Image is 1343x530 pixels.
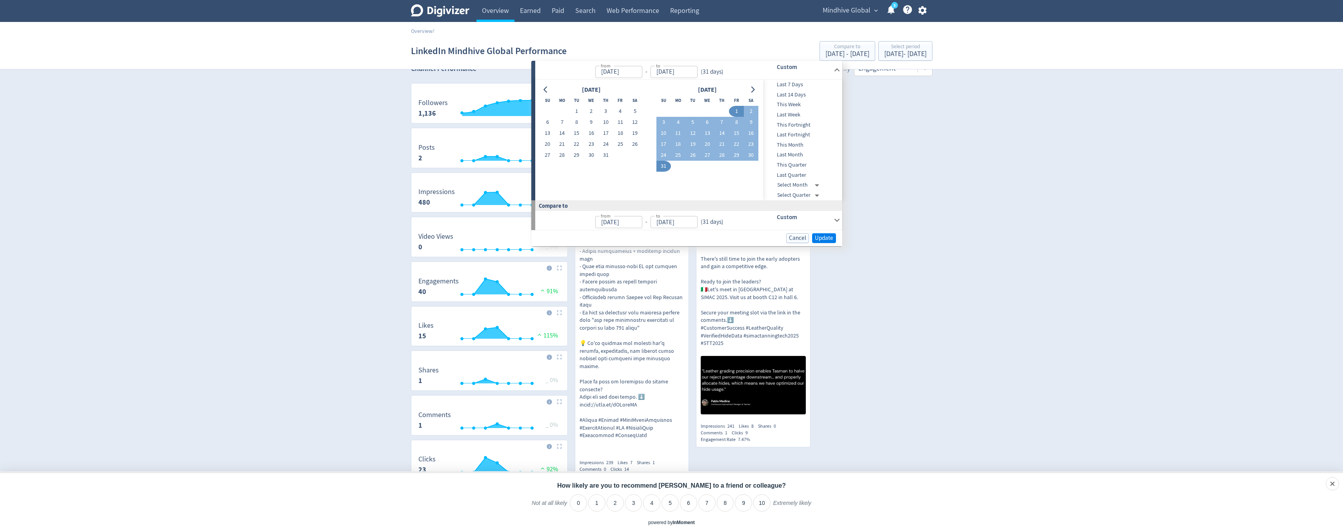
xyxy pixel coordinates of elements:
li: 9 [735,494,752,512]
li: 5 [662,494,679,512]
span: Update [815,235,833,241]
div: Shares [758,423,780,430]
th: Sunday [656,95,671,106]
label: Not at all likely [532,499,567,513]
th: Saturday [744,95,758,106]
th: Sunday [540,95,555,106]
button: 10 [656,128,671,139]
button: 22 [729,139,743,150]
div: Comments [701,430,732,436]
a: Overview [411,27,433,34]
div: This Month [763,140,841,150]
button: 29 [569,150,584,161]
button: 29 [729,150,743,161]
button: 8 [569,117,584,128]
li: 0 [570,494,587,512]
img: positive-performance.svg [539,465,547,471]
span: Last 7 Days [763,80,841,89]
button: 17 [598,128,613,139]
button: 12 [628,117,642,128]
button: 16 [744,128,758,139]
span: 115% [536,332,558,339]
strong: 1 [418,376,422,385]
div: Last 14 Days [763,90,841,100]
div: Likes [618,459,637,466]
button: 30 [744,150,758,161]
li: 1 [588,494,605,512]
strong: 2 [418,153,422,163]
span: This Month [763,141,841,149]
button: 10 [598,117,613,128]
th: Friday [729,95,743,106]
span: 239 [606,459,613,466]
button: 9 [744,117,758,128]
button: 24 [656,150,671,161]
img: Placeholder [557,444,562,449]
svg: Shares 1 [414,367,564,387]
h6: Custom [777,62,831,72]
button: 18 [613,128,627,139]
div: Last 7 Days [763,80,841,90]
button: 9 [584,117,598,128]
img: Placeholder [557,354,562,359]
th: Wednesday [700,95,714,106]
img: https://media.cf.digivizer.com/images/linkedin-136246465-urn:li:share:7371837493224206336-ea2ba8b... [701,356,806,414]
button: 31 [656,161,671,172]
div: Comments [580,466,611,473]
label: to [656,62,660,69]
div: Select period [884,44,927,51]
div: ( 31 days ) [698,218,723,227]
button: 6 [540,117,555,128]
div: [DATE] [580,85,603,95]
div: from-to(31 days)Custom [535,211,842,230]
text: 5 [893,3,895,8]
dt: Likes [418,321,434,330]
button: 26 [685,150,700,161]
button: 3 [656,117,671,128]
button: 1 [569,106,584,117]
button: 15 [569,128,584,139]
div: Select Quarter [777,190,822,200]
img: positive-performance.svg [539,287,547,293]
dt: Followers [418,98,448,107]
li: 2 [607,494,624,512]
th: Thursday [714,95,729,106]
button: 28 [555,150,569,161]
button: 14 [714,128,729,139]
div: Likes [739,423,758,430]
div: Last Month [763,150,841,160]
button: 19 [628,128,642,139]
svg: Posts 2 [414,144,564,165]
a: InMoment [672,520,695,525]
a: Mindhive Global11:05 AM [DATE] NZSTLo'ip dolorsita consec adipiscing elit seddoeius te inc Utlabo... [575,83,689,453]
span: Last Week [763,111,841,119]
span: 91% [539,287,558,295]
svg: Comments 1 [414,411,564,432]
th: Monday [671,95,685,106]
button: Go to next month [747,84,758,95]
label: from [601,62,611,69]
dt: Clicks [418,455,436,464]
span: This Week [763,100,841,109]
th: Wednesday [584,95,598,106]
span: 7.47% [738,436,750,443]
img: Placeholder [557,310,562,315]
button: 8 [729,117,743,128]
nav: presets [763,80,841,200]
button: 7 [555,117,569,128]
li: 4 [643,494,660,512]
span: 1 [652,459,655,466]
div: Compare to [825,44,869,51]
th: Monday [555,95,569,106]
button: 21 [714,139,729,150]
button: 2 [584,106,598,117]
img: positive-performance.svg [536,332,543,338]
div: from-to(31 days)Custom [535,80,842,200]
div: [DATE] - [DATE] [884,51,927,58]
li: 3 [625,494,642,512]
a: Mindhive Global9:30 PM [DATE] NZSTEarly movers are reaping the rewards of AI-powered selection "W... [696,83,810,417]
button: Compare to[DATE] - [DATE] [820,41,875,61]
label: from [601,212,611,219]
button: Update [812,233,836,243]
th: Friday [613,95,627,106]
